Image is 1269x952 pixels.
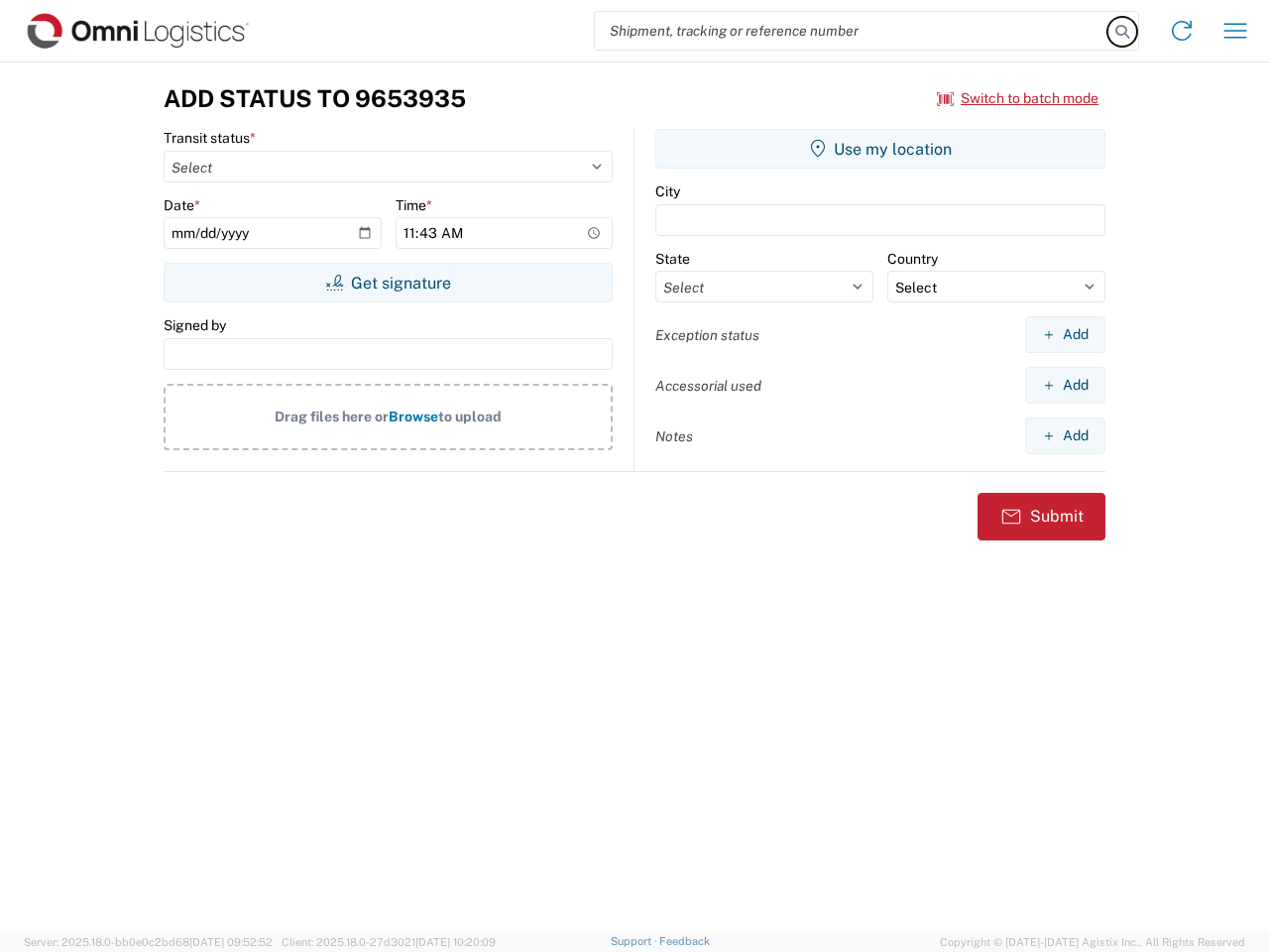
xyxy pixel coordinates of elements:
[655,129,1105,169] button: Use my location
[389,409,438,424] span: Browse
[940,933,1245,951] span: Copyright © [DATE]-[DATE] Agistix Inc., All Rights Reserved
[1025,417,1105,454] button: Add
[282,936,496,948] span: Client: 2025.18.0-27d3021
[396,196,432,214] label: Time
[655,250,690,268] label: State
[655,377,761,395] label: Accessorial used
[438,409,502,424] span: to upload
[611,935,660,947] a: Support
[655,182,680,200] label: City
[164,129,256,147] label: Transit status
[415,936,496,948] span: [DATE] 10:20:09
[1025,367,1105,404] button: Add
[164,196,200,214] label: Date
[655,326,759,344] label: Exception status
[275,409,389,424] span: Drag files here or
[978,493,1105,540] button: Submit
[1025,316,1105,353] button: Add
[24,936,273,948] span: Server: 2025.18.0-bb0e0c2bd68
[189,936,273,948] span: [DATE] 09:52:52
[164,263,613,302] button: Get signature
[655,427,693,445] label: Notes
[659,935,710,947] a: Feedback
[887,250,938,268] label: Country
[937,82,1098,115] button: Switch to batch mode
[164,316,226,334] label: Signed by
[595,12,1108,50] input: Shipment, tracking or reference number
[164,84,466,113] h3: Add Status to 9653935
